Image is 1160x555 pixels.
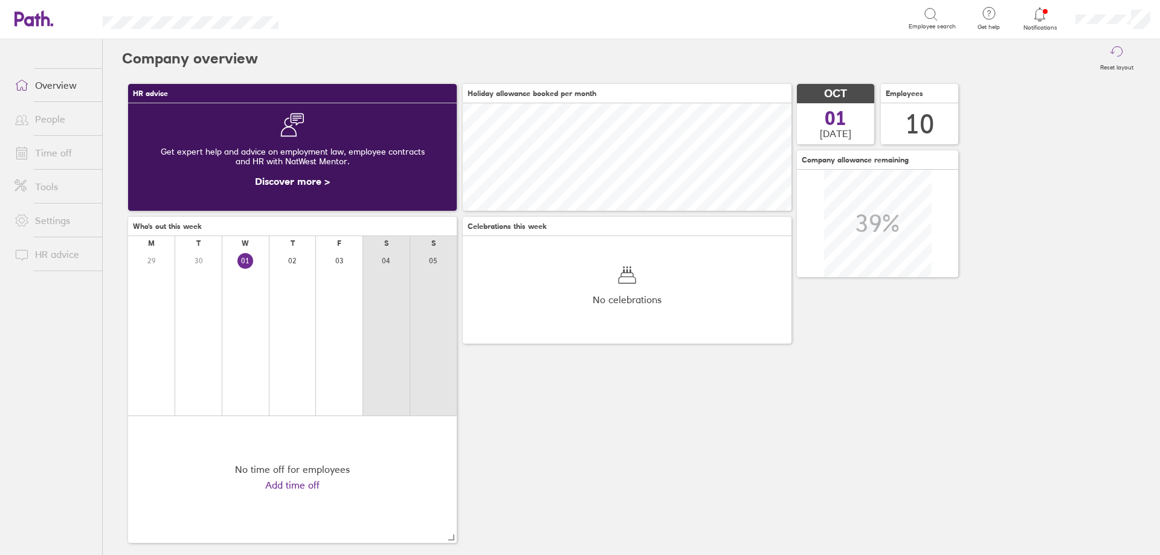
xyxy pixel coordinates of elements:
[820,128,851,139] span: [DATE]
[1020,6,1060,31] a: Notifications
[969,24,1008,31] span: Get help
[133,89,168,98] span: HR advice
[5,175,102,199] a: Tools
[384,239,388,248] div: S
[5,208,102,233] a: Settings
[291,239,295,248] div: T
[824,88,847,100] span: OCT
[802,156,909,164] span: Company allowance remaining
[5,107,102,131] a: People
[431,239,436,248] div: S
[265,480,320,490] a: Add time off
[468,222,547,231] span: Celebrations this week
[311,13,342,24] div: Search
[468,89,596,98] span: Holiday allowance booked per month
[235,464,350,475] div: No time off for employees
[133,222,202,231] span: Who's out this week
[905,109,934,140] div: 10
[1093,39,1141,78] button: Reset layout
[886,89,923,98] span: Employees
[255,175,330,187] a: Discover more >
[242,239,249,248] div: W
[593,294,662,305] span: No celebrations
[122,39,258,78] h2: Company overview
[909,23,956,30] span: Employee search
[148,239,155,248] div: M
[1020,24,1060,31] span: Notifications
[825,109,846,128] span: 01
[196,239,201,248] div: T
[5,242,102,266] a: HR advice
[1093,60,1141,71] label: Reset layout
[5,141,102,165] a: Time off
[138,137,447,176] div: Get expert help and advice on employment law, employee contracts and HR with NatWest Mentor.
[5,73,102,97] a: Overview
[337,239,341,248] div: F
